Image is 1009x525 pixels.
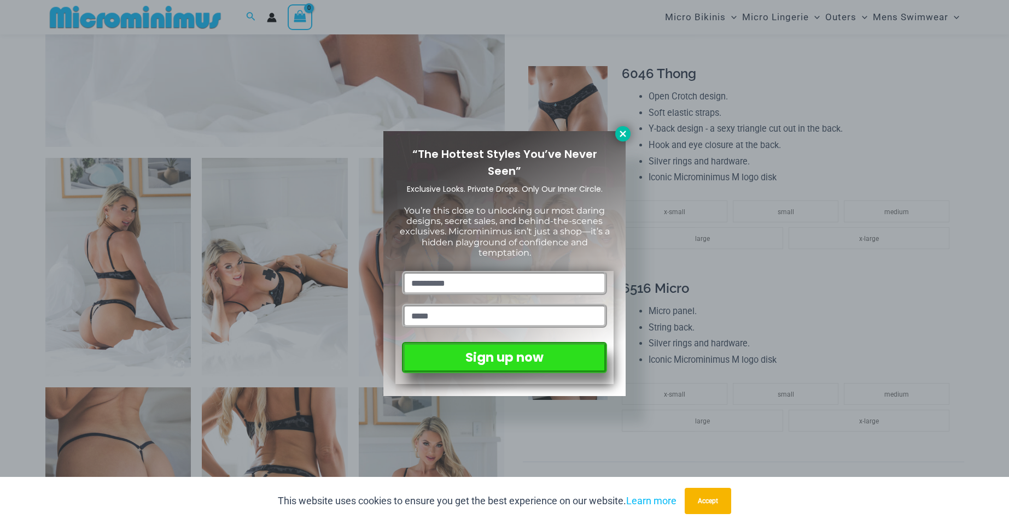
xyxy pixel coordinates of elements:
span: “The Hottest Styles You’ve Never Seen” [412,146,597,179]
button: Accept [685,488,731,514]
span: You’re this close to unlocking our most daring designs, secret sales, and behind-the-scenes exclu... [400,205,610,258]
p: This website uses cookies to ensure you get the best experience on our website. [278,493,676,509]
button: Close [615,126,631,141]
button: Sign up now [402,342,607,373]
a: Learn more [626,495,676,506]
span: Exclusive Looks. Private Drops. Only Our Inner Circle. [407,184,603,194]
